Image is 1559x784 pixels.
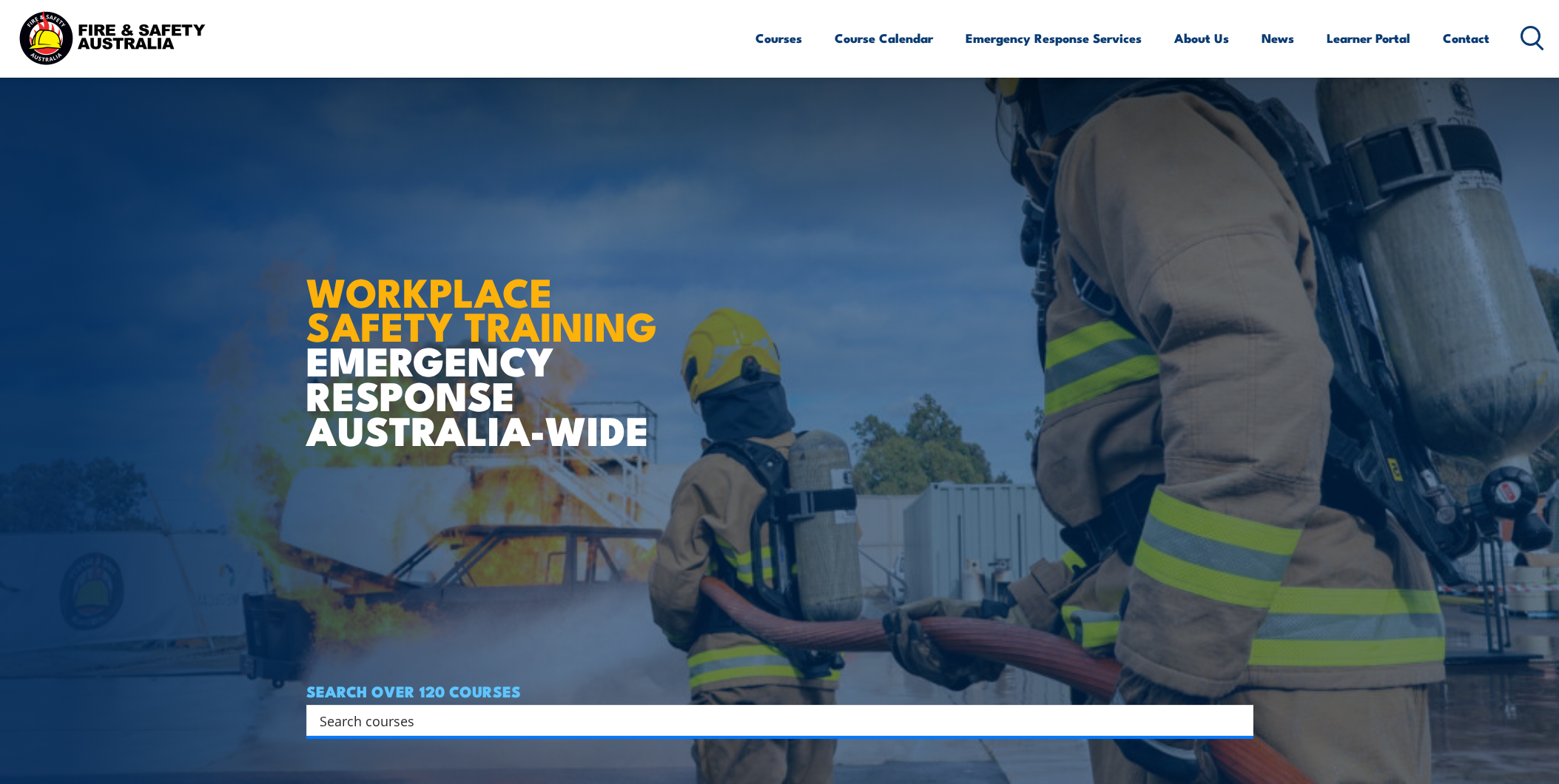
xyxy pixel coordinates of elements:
[323,710,1224,731] form: Search form
[306,237,668,447] h1: EMERGENCY RESPONSE AUSTRALIA-WIDE
[1443,18,1489,58] a: Contact
[1327,18,1410,58] a: Learner Portal
[835,18,933,58] a: Course Calendar
[306,260,657,356] strong: WORKPLACE SAFETY TRAINING
[1174,18,1229,58] a: About Us
[1228,710,1248,731] button: Search magnifier button
[755,18,802,58] a: Courses
[306,683,1253,699] h4: SEARCH OVER 120 COURSES
[320,709,1221,731] input: Search input
[966,18,1142,58] a: Emergency Response Services
[1262,18,1294,58] a: News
